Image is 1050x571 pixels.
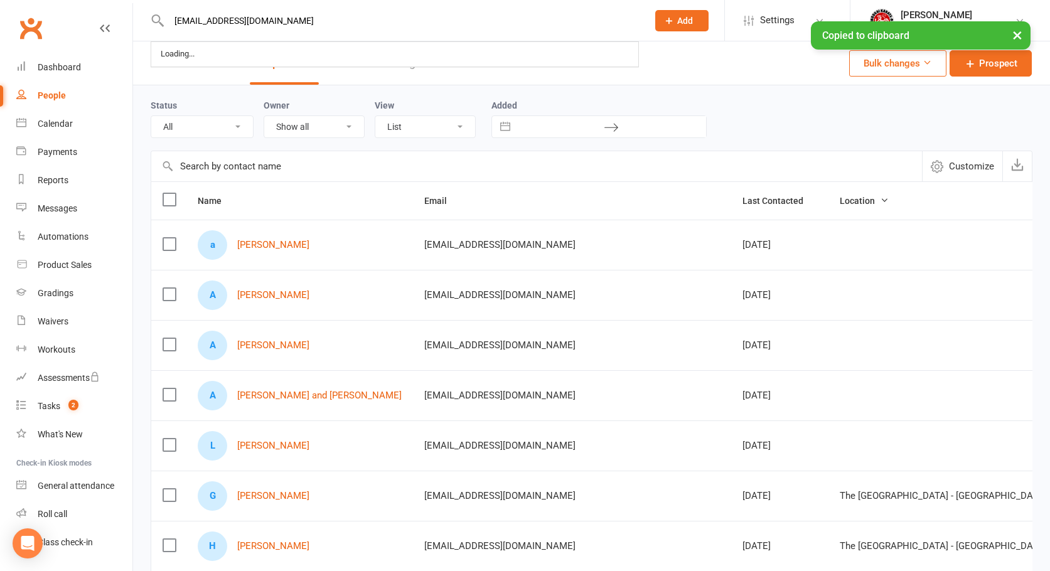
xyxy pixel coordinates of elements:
span: Location [840,196,889,206]
div: What's New [38,429,83,439]
a: [PERSON_NAME] [237,340,309,351]
button: Add [655,10,709,31]
a: Roll call [16,500,132,528]
button: Customize [922,151,1002,181]
span: [EMAIL_ADDRESS][DOMAIN_NAME] [424,534,576,558]
label: Added [491,100,707,110]
button: Email [424,193,461,208]
button: Bulk changes [849,50,946,77]
span: Add [677,16,693,26]
div: Open Intercom Messenger [13,528,43,558]
span: Customize [949,159,994,174]
div: Assessments [38,373,100,383]
a: Product Sales [16,251,132,279]
label: View [375,100,394,110]
span: Settings [760,6,795,35]
button: Location [840,193,889,208]
span: Last Contacted [742,196,817,206]
a: [PERSON_NAME] and [PERSON_NAME] [237,390,402,401]
span: [EMAIL_ADDRESS][DOMAIN_NAME] [424,484,576,508]
input: Search... [165,12,639,29]
a: General attendance kiosk mode [16,472,132,500]
div: People [38,90,66,100]
a: [PERSON_NAME] [237,240,309,250]
div: Messages [38,203,77,213]
span: 2 [68,400,78,410]
a: Assessments [16,364,132,392]
a: Automations [16,223,132,251]
img: thumb_image1661986740.png [869,8,894,33]
a: Dashboard [16,53,132,82]
div: Payments [38,147,77,157]
div: Product Sales [38,260,92,270]
a: What's New [16,420,132,449]
div: [PERSON_NAME] [901,9,1015,21]
div: Waivers [38,316,68,326]
div: [DATE] [742,340,817,351]
a: Reports [16,166,132,195]
button: × [1006,21,1029,48]
span: Prospect [979,56,1017,71]
div: Loading... [157,45,198,63]
div: Aaron and auriana [198,381,227,410]
div: Class check-in [38,537,93,547]
span: Name [198,196,235,206]
a: [PERSON_NAME] [237,290,309,301]
div: [DATE] [742,541,817,552]
div: [DATE] [742,491,817,501]
div: Garima [198,481,227,511]
div: Calendar [38,119,73,129]
div: abdullah [198,230,227,260]
div: Jindokai Shotokan Karate-Do [901,21,1015,32]
div: Automations [38,232,88,242]
span: [EMAIL_ADDRESS][DOMAIN_NAME] [424,383,576,407]
div: Gradings [38,288,73,298]
div: Lauren [198,431,227,461]
a: Class kiosk mode [16,528,132,557]
div: [DATE] [742,390,817,401]
div: [DATE] [742,440,817,451]
a: Calendar [16,110,132,138]
div: Copied to clipboard [811,21,1031,50]
span: [EMAIL_ADDRESS][DOMAIN_NAME] [424,333,576,357]
button: Last Contacted [742,193,817,208]
a: People [16,82,132,110]
span: [EMAIL_ADDRESS][DOMAIN_NAME] [424,233,576,257]
div: Workouts [38,344,75,355]
a: [PERSON_NAME] [237,440,309,451]
span: Email [424,196,461,206]
button: Name [198,193,235,208]
div: Reports [38,175,68,185]
a: Workouts [16,336,132,364]
span: [EMAIL_ADDRESS][DOMAIN_NAME] [424,434,576,457]
div: Dashboard [38,62,81,72]
label: Status [151,100,177,110]
a: Payments [16,138,132,166]
div: [DATE] [742,240,817,250]
a: [PERSON_NAME] [237,491,309,501]
input: Search by contact name [151,151,922,181]
a: Tasks 2 [16,392,132,420]
div: Amber [198,280,227,310]
label: Owner [264,100,289,110]
button: Interact with the calendar and add the check-in date for your trip. [494,116,517,137]
a: [PERSON_NAME] [237,541,309,552]
a: Prospect [950,50,1032,77]
div: Roll call [38,509,67,519]
div: Azalya [198,331,227,360]
div: General attendance [38,481,114,491]
a: Messages [16,195,132,223]
span: [EMAIL_ADDRESS][DOMAIN_NAME] [424,283,576,307]
a: Gradings [16,279,132,307]
a: Clubworx [15,13,46,44]
div: Tasks [38,401,60,411]
div: Hanna [198,531,227,561]
a: Waivers [16,307,132,336]
div: [DATE] [742,290,817,301]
